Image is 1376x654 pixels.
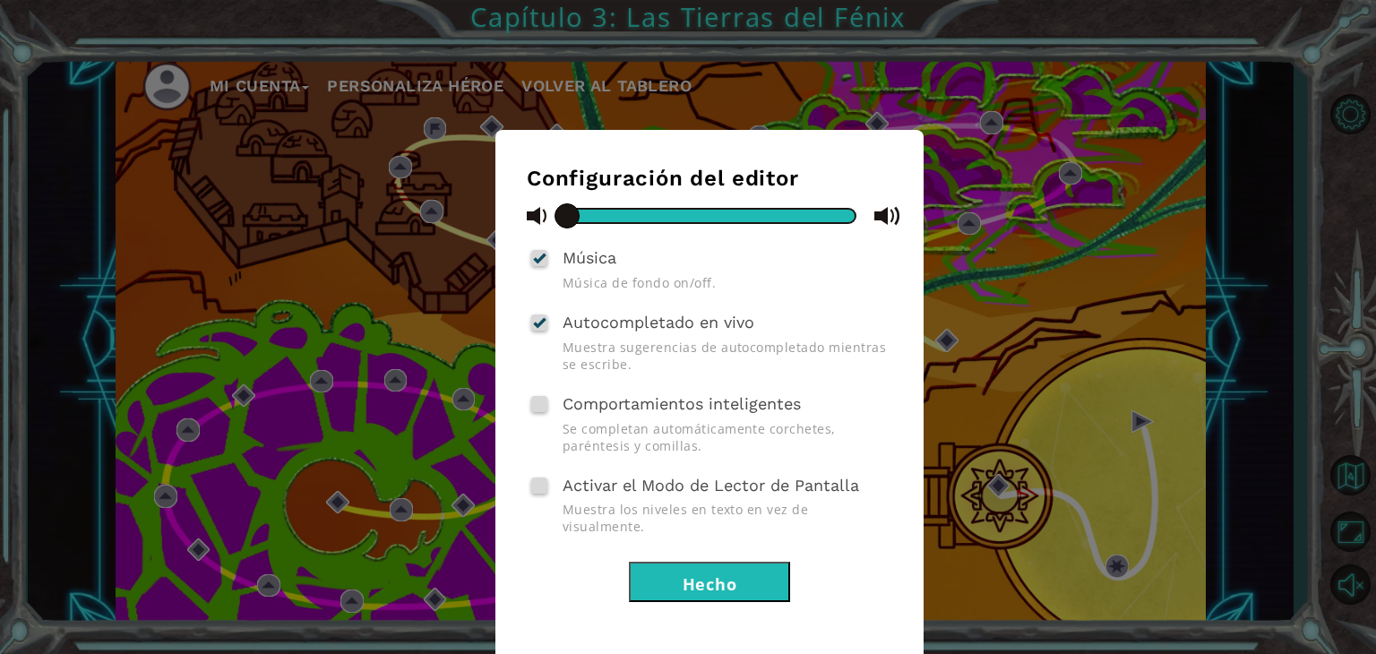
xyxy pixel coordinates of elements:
span: Se completan automáticamente corchetes, paréntesis y comillas. [563,420,892,454]
span: Activar el Modo de Lector de Pantalla [563,476,859,495]
h3: Configuración del editor [527,166,892,191]
span: Autocompletado en vivo [563,313,754,331]
span: Música [563,248,616,267]
span: Comportamientos inteligentes [563,394,801,413]
span: Música de fondo on/off. [563,274,892,291]
span: Muestra los niveles en texto en vez de visualmente. [563,501,892,535]
button: Hecho [629,562,790,602]
span: Muestra sugerencias de autocompletado mientras se escribe. [563,339,892,373]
